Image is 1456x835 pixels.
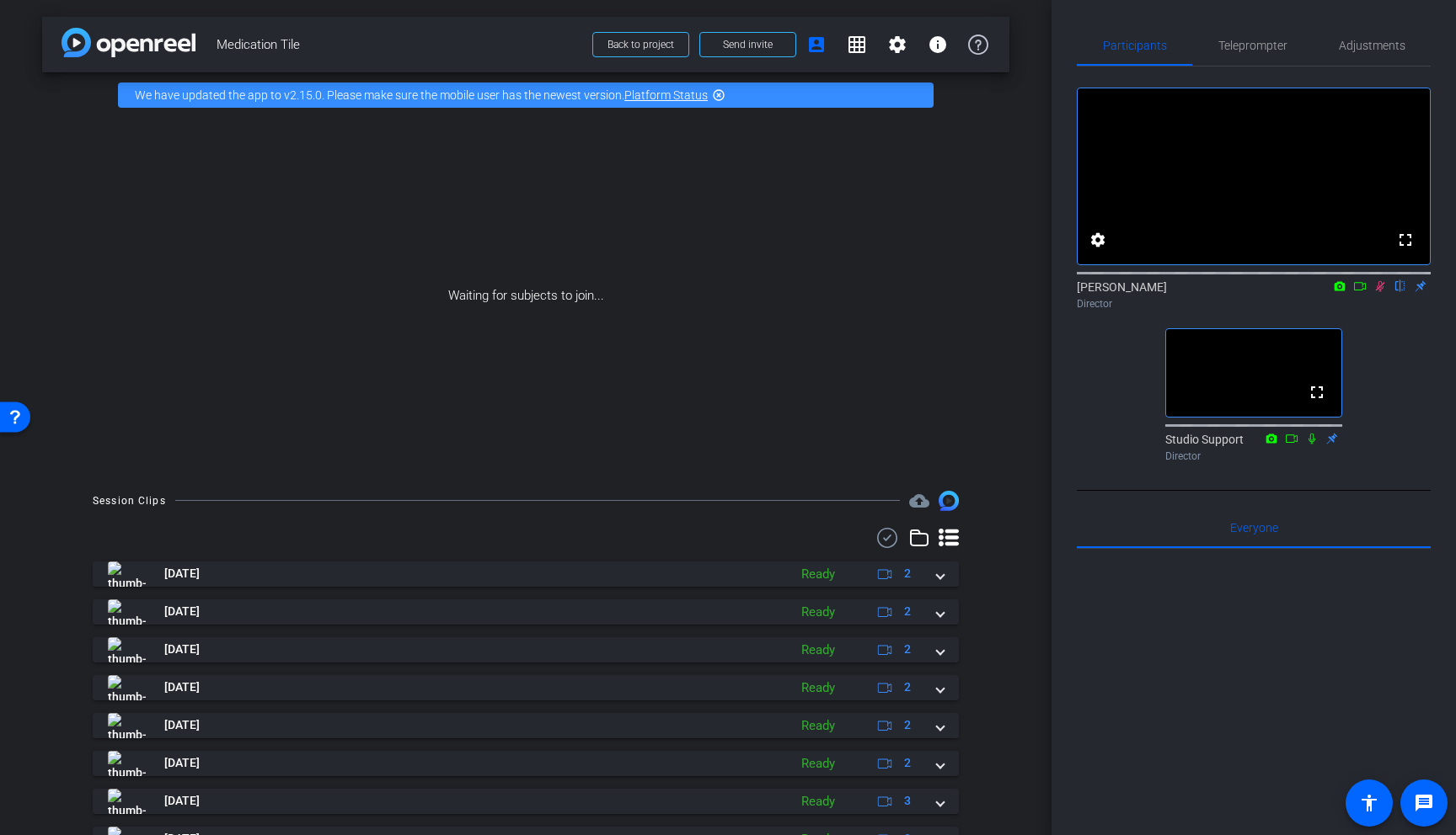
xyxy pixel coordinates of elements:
[108,599,146,625] img: thumb-nail
[793,678,843,698] div: Ready
[939,491,959,511] img: Session clips
[164,792,200,810] span: [DATE]
[108,789,146,814] img: thumb-nail
[118,82,934,108] div: We have updated the app to v2.15.0. Please make sure the mobile user has the newest version.
[904,641,911,658] span: 2
[1103,40,1167,51] span: Participants
[93,599,959,625] mat-expansion-panel-header: thumb-nail[DATE]Ready2
[847,35,867,55] mat-icon: grid_on
[608,39,674,51] span: Back to project
[164,641,200,658] span: [DATE]
[108,561,146,587] img: thumb-nail
[1165,431,1342,464] div: Studio Support
[904,716,911,734] span: 2
[93,675,959,700] mat-expansion-panel-header: thumb-nail[DATE]Ready2
[699,32,796,57] button: Send invite
[1339,40,1405,51] span: Adjustments
[904,565,911,582] span: 2
[108,675,146,700] img: thumb-nail
[887,35,907,55] mat-icon: settings
[624,88,708,102] a: Platform Status
[793,754,843,774] div: Ready
[164,716,200,734] span: [DATE]
[1077,279,1431,311] div: [PERSON_NAME]
[1307,382,1327,402] mat-icon: fullscreen
[42,118,1009,474] div: Waiting for subjects to join...
[928,35,948,55] mat-icon: info
[909,491,929,511] span: Destinations for your clips
[904,792,911,810] span: 3
[1390,278,1410,293] mat-icon: flip
[93,561,959,587] mat-expansion-panel-header: thumb-nail[DATE]Ready2
[1088,230,1108,250] mat-icon: settings
[712,88,725,102] mat-icon: highlight_off
[93,492,166,509] div: Session Clips
[164,603,200,620] span: [DATE]
[93,713,959,738] mat-expansion-panel-header: thumb-nail[DATE]Ready2
[1165,449,1342,464] div: Director
[108,751,146,776] img: thumb-nail
[909,491,929,511] mat-icon: cloud_upload
[793,565,843,584] div: Ready
[806,35,827,55] mat-icon: account_box
[1077,296,1431,311] div: Director
[592,32,689,57] button: Back to project
[108,637,146,662] img: thumb-nail
[1414,793,1434,813] mat-icon: message
[1395,230,1416,250] mat-icon: fullscreen
[793,716,843,736] div: Ready
[108,713,146,738] img: thumb-nail
[1359,793,1379,813] mat-icon: accessibility
[62,28,195,57] img: app-logo
[164,678,200,696] span: [DATE]
[793,792,843,811] div: Ready
[164,565,200,582] span: [DATE]
[93,637,959,662] mat-expansion-panel-header: thumb-nail[DATE]Ready2
[217,28,582,61] span: Medication Tile
[904,754,911,772] span: 2
[723,38,773,51] span: Send invite
[904,678,911,696] span: 2
[93,751,959,776] mat-expansion-panel-header: thumb-nail[DATE]Ready2
[793,641,843,660] div: Ready
[1230,522,1278,534] span: Everyone
[1218,40,1287,51] span: Teleprompter
[164,754,200,772] span: [DATE]
[904,603,911,620] span: 2
[93,789,959,814] mat-expansion-panel-header: thumb-nail[DATE]Ready3
[793,603,843,622] div: Ready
